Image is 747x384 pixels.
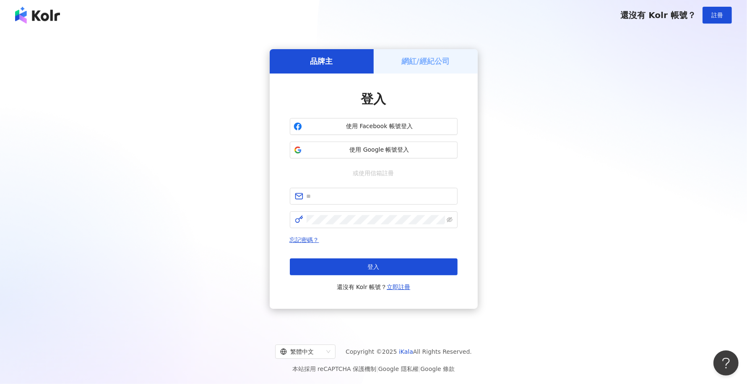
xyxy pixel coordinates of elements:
[290,118,458,135] button: 使用 Facebook 帳號登入
[292,364,455,374] span: 本站採用 reCAPTCHA 保護機制
[290,142,458,158] button: 使用 Google 帳號登入
[346,347,472,357] span: Copyright © 2025 All Rights Reserved.
[290,237,319,243] a: 忘記密碼？
[703,7,732,24] button: 註冊
[387,284,410,290] a: 立即註冊
[401,56,450,66] h5: 網紅/經紀公司
[337,282,411,292] span: 還沒有 Kolr 帳號？
[305,122,454,131] span: 使用 Facebook 帳號登入
[347,168,400,178] span: 或使用信箱註冊
[15,7,60,24] img: logo
[420,366,455,372] a: Google 條款
[713,350,739,376] iframe: Help Scout Beacon - Open
[310,56,333,66] h5: 品牌主
[378,366,419,372] a: Google 隱私權
[368,263,380,270] span: 登入
[399,348,413,355] a: iKala
[361,92,386,106] span: 登入
[419,366,421,372] span: |
[305,146,454,154] span: 使用 Google 帳號登入
[447,217,453,223] span: eye-invisible
[280,345,323,358] div: 繁體中文
[290,258,458,275] button: 登入
[376,366,378,372] span: |
[620,10,696,20] span: 還沒有 Kolr 帳號？
[711,12,723,18] span: 註冊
